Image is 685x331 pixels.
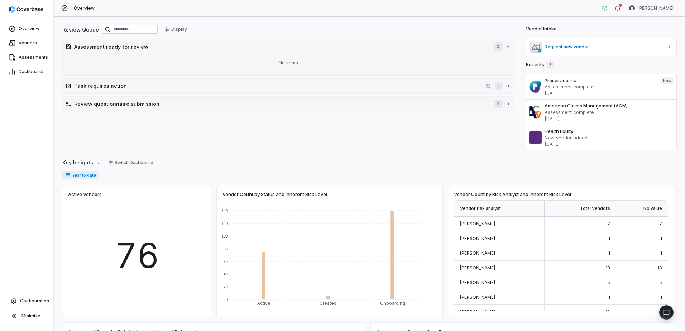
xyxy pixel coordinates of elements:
[454,201,545,217] div: Vendor risk analyst
[526,74,677,99] a: Preservica IncAssessment complete[DATE]New
[608,250,610,256] span: 1
[19,54,48,60] span: Assessments
[1,51,52,64] a: Assessments
[607,221,610,226] span: 7
[545,109,674,115] p: Assessment complete
[460,280,495,285] span: [PERSON_NAME]
[63,97,514,111] button: Review questionnaire submission0
[616,201,668,217] div: No value
[607,280,610,285] span: 5
[656,309,662,315] span: 49
[3,309,51,323] button: Minimize
[221,234,228,238] text: 100
[62,171,99,179] span: Year to date
[547,61,554,68] span: 3
[629,5,635,11] img: Kourtney Shields avatar
[526,25,557,33] h2: Vendor Intake
[657,265,662,270] span: 18
[526,99,677,125] a: American Claims Management (ACM)Assessment complete[DATE]
[460,236,495,241] span: [PERSON_NAME]
[460,265,495,270] span: [PERSON_NAME]
[1,65,52,78] a: Dashboards
[460,309,495,315] span: [PERSON_NAME]
[454,191,571,197] span: Vendor Count by Risk Analyst and Inherent Risk Level
[74,43,487,51] h2: Assessment ready for review
[3,294,51,307] a: Configuration
[545,141,674,147] p: [DATE]
[20,298,49,304] span: Configuration
[545,134,674,141] p: New vendor added
[62,159,93,166] span: Key Insights
[495,82,502,90] span: 1
[660,294,662,300] span: 1
[74,82,483,90] h2: Task requires action
[494,42,502,51] span: 0
[115,230,159,282] span: 76
[526,61,554,68] h2: Recents
[545,128,674,134] h3: Health Equity
[604,309,610,315] span: 49
[494,100,502,108] span: 0
[460,250,495,256] span: [PERSON_NAME]
[545,102,674,109] h3: American Claims Management (ACM)
[63,39,514,54] button: Assessment ready for review0
[224,259,228,264] text: 60
[659,221,662,226] span: 7
[19,40,37,46] span: Vendors
[545,201,616,217] div: Total Vendors
[660,250,662,256] span: 1
[62,26,99,33] h2: Review Queue
[74,5,95,11] span: Overview
[66,54,511,72] div: No items
[526,125,677,150] a: Health EquityNew vendor added[DATE]
[63,79,514,93] button: Task requires actiononecallcm.com1
[608,294,610,300] span: 1
[1,37,52,49] a: Vendors
[625,3,678,14] button: Kourtney Shields avatar[PERSON_NAME]
[659,280,662,285] span: 5
[222,191,327,197] span: Vendor Count by Status and Inherent Risk Level
[526,38,677,56] a: Request new vendor
[661,77,674,84] span: New
[460,294,495,300] span: [PERSON_NAME]
[226,297,228,302] text: 0
[221,208,228,213] text: 140
[221,221,228,226] text: 120
[68,191,102,197] span: Active Vendors
[19,26,39,32] span: Overview
[660,236,662,241] span: 1
[545,77,655,83] h3: Preservica Inc
[224,285,228,289] text: 20
[21,313,40,319] span: Minimize
[161,24,191,35] button: Display
[545,90,655,96] p: [DATE]
[460,221,495,226] span: [PERSON_NAME]
[224,247,228,251] text: 80
[545,44,665,50] span: Request new vendor
[65,173,70,178] svg: Date range for report
[104,157,158,168] button: Switch Dashboard
[19,69,45,75] span: Dashboards
[545,83,655,90] p: Assessment complete
[638,5,674,11] span: [PERSON_NAME]
[224,272,228,276] text: 40
[605,265,610,270] span: 18
[9,6,43,13] img: Coverbase logo
[545,115,674,122] p: [DATE]
[62,155,101,170] a: Key Insights
[608,236,610,241] span: 1
[74,100,487,107] h2: Review questionnaire submission
[1,22,52,35] a: Overview
[60,155,103,170] button: Key Insights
